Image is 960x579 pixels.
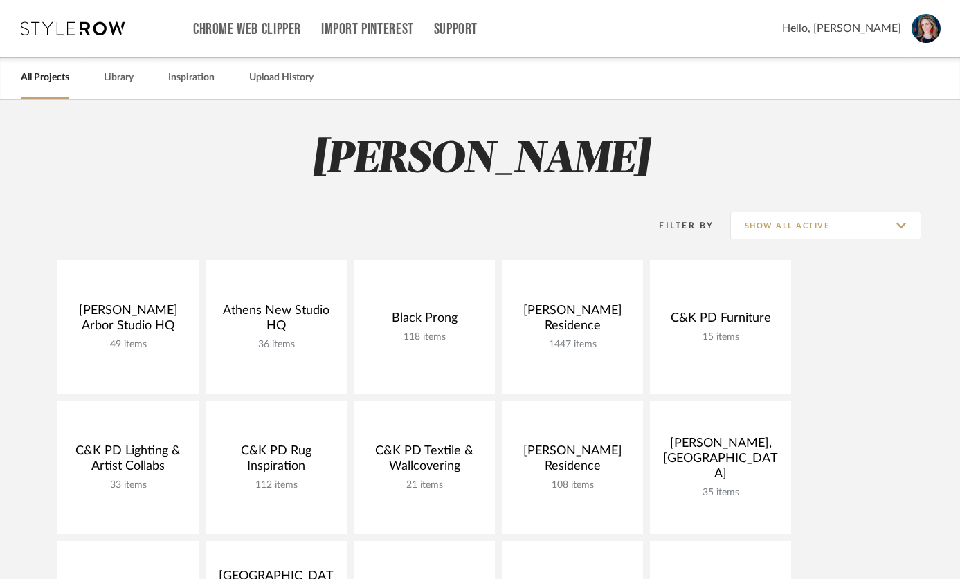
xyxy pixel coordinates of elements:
[69,479,188,491] div: 33 items
[661,331,780,343] div: 15 items
[365,443,484,479] div: C&K PD Textile & Wallcovering
[912,14,941,43] img: avatar
[782,20,901,37] span: Hello, [PERSON_NAME]
[434,24,478,35] a: Support
[249,68,314,87] a: Upload History
[513,303,632,339] div: [PERSON_NAME] Residence
[69,303,188,339] div: [PERSON_NAME] Arbor Studio HQ
[217,479,336,491] div: 112 items
[365,311,484,331] div: Black Prong
[69,443,188,479] div: C&K PD Lighting & Artist Collabs
[321,24,414,35] a: Import Pinterest
[661,311,780,331] div: C&K PD Furniture
[217,339,336,351] div: 36 items
[513,339,632,351] div: 1447 items
[217,443,336,479] div: C&K PD Rug Inspiration
[69,339,188,351] div: 49 items
[513,479,632,491] div: 108 items
[661,436,780,487] div: [PERSON_NAME], [GEOGRAPHIC_DATA]
[513,443,632,479] div: [PERSON_NAME] Residence
[168,68,215,87] a: Inspiration
[21,68,69,87] a: All Projects
[642,219,714,232] div: Filter By
[193,24,301,35] a: Chrome Web Clipper
[661,487,780,499] div: 35 items
[365,331,484,343] div: 118 items
[365,479,484,491] div: 21 items
[104,68,134,87] a: Library
[217,303,336,339] div: Athens New Studio HQ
